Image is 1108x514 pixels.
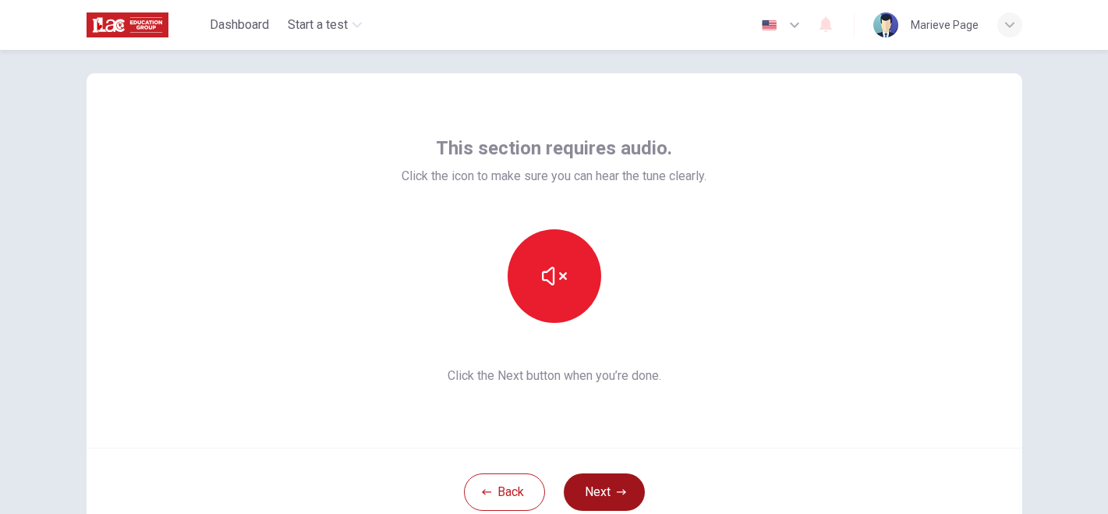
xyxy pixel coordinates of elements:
span: Start a test [288,16,348,34]
span: Click the Next button when you’re done. [402,367,706,385]
span: Click the icon to make sure you can hear the tune clearly. [402,167,706,186]
button: Dashboard [204,11,275,39]
a: ILAC logo [87,9,204,41]
img: ILAC logo [87,9,168,41]
button: Next [564,473,645,511]
button: Back [464,473,545,511]
span: Dashboard [210,16,269,34]
img: Profile picture [873,12,898,37]
button: Start a test [281,11,368,39]
img: en [759,19,779,31]
span: This section requires audio. [436,136,672,161]
div: Marieve Page [911,16,979,34]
